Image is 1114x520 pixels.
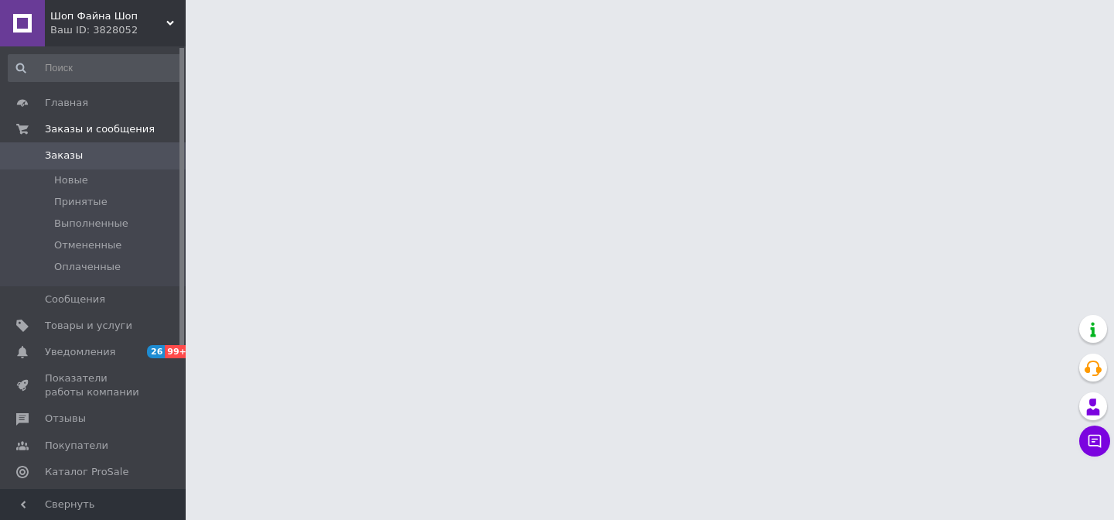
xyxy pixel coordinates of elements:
[1079,426,1110,457] button: Чат с покупателем
[45,122,155,136] span: Заказы и сообщения
[54,195,108,209] span: Принятые
[54,238,121,252] span: Отмененные
[54,217,128,231] span: Выполненные
[45,439,108,453] span: Покупатели
[45,292,105,306] span: Сообщения
[50,23,186,37] div: Ваш ID: 3828052
[8,54,183,82] input: Поиск
[45,465,128,479] span: Каталог ProSale
[50,9,166,23] span: Шоп Файна Шоп
[54,173,88,187] span: Новые
[45,149,83,162] span: Заказы
[45,96,88,110] span: Главная
[165,345,190,358] span: 99+
[45,345,115,359] span: Уведомления
[45,319,132,333] span: Товары и услуги
[45,412,86,426] span: Отзывы
[45,371,143,399] span: Показатели работы компании
[147,345,165,358] span: 26
[54,260,121,274] span: Оплаченные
